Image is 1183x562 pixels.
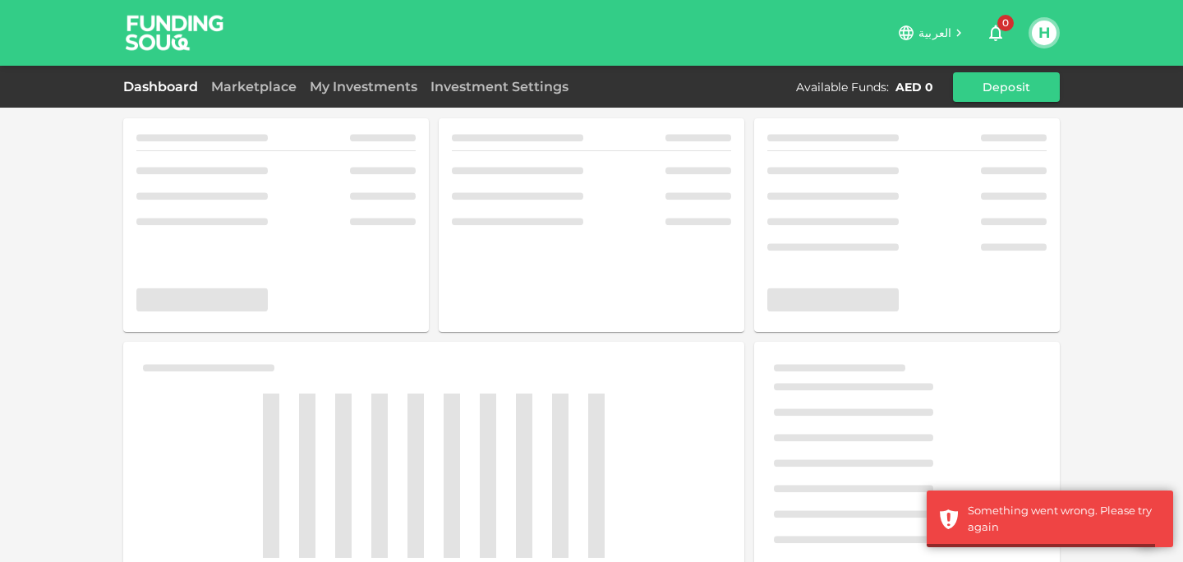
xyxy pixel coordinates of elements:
[796,79,889,95] div: Available Funds :
[123,79,205,94] a: Dashboard
[953,72,1060,102] button: Deposit
[424,79,575,94] a: Investment Settings
[968,503,1161,535] div: Something went wrong. Please try again
[895,79,933,95] div: AED 0
[918,25,951,40] span: العربية
[997,15,1014,31] span: 0
[1032,21,1056,45] button: H
[979,16,1012,49] button: 0
[303,79,424,94] a: My Investments
[205,79,303,94] a: Marketplace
